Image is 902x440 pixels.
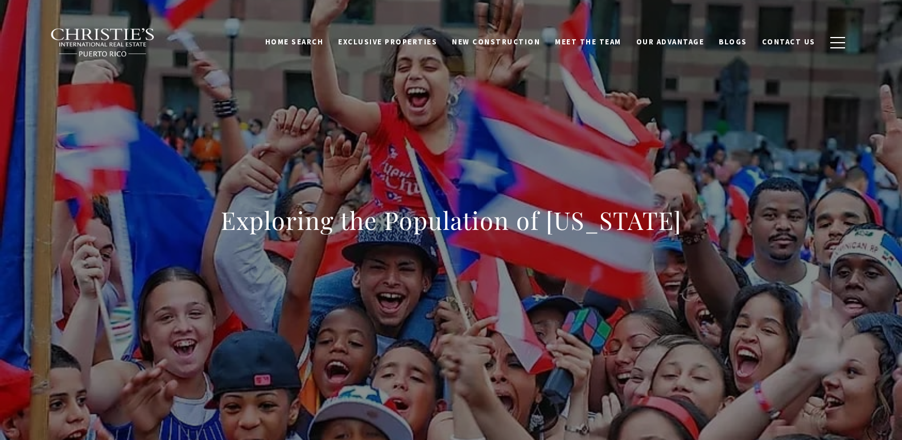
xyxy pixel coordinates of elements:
[711,31,755,53] a: Blogs
[331,31,444,53] a: Exclusive Properties
[221,204,682,236] h1: Exploring the Population of [US_STATE]
[338,37,437,47] span: Exclusive Properties
[258,31,331,53] a: Home Search
[50,28,156,57] img: Christie's International Real Estate black text logo
[636,37,705,47] span: Our Advantage
[547,31,629,53] a: Meet the Team
[629,31,712,53] a: Our Advantage
[719,37,747,47] span: Blogs
[444,31,547,53] a: New Construction
[452,37,540,47] span: New Construction
[762,37,815,47] span: Contact Us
